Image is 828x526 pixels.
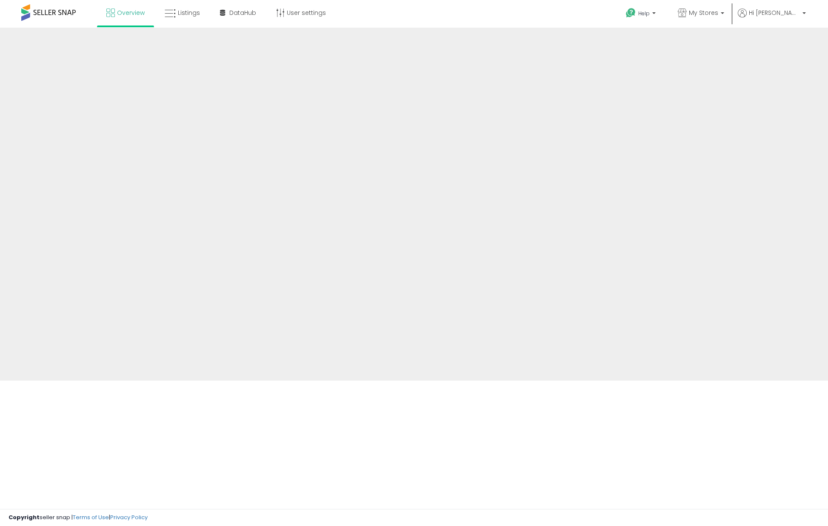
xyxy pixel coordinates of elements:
[229,9,256,17] span: DataHub
[749,9,800,17] span: Hi [PERSON_NAME]
[689,9,718,17] span: My Stores
[178,9,200,17] span: Listings
[619,1,664,28] a: Help
[625,8,636,18] i: Get Help
[738,9,806,28] a: Hi [PERSON_NAME]
[117,9,145,17] span: Overview
[638,10,650,17] span: Help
